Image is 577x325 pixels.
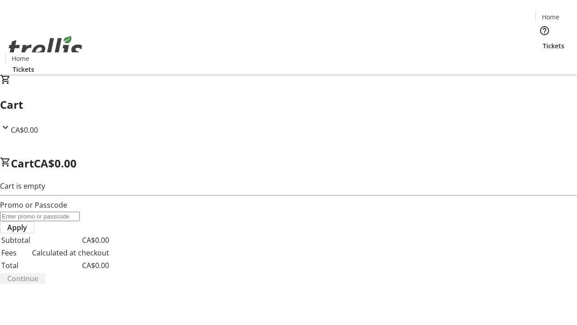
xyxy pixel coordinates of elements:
[7,222,27,233] span: Apply
[5,26,86,71] img: Orient E2E Organization 8nBUyTNnwE's Logo
[5,65,41,74] a: Tickets
[1,234,31,246] td: Subtotal
[32,234,110,246] td: CA$0.00
[34,156,77,171] span: CA$0.00
[536,12,565,22] a: Home
[13,65,34,74] span: Tickets
[32,260,110,271] td: CA$0.00
[536,41,572,51] a: Tickets
[1,260,31,271] td: Total
[542,12,559,22] span: Home
[543,41,564,51] span: Tickets
[32,247,110,259] td: Calculated at checkout
[12,54,29,63] span: Home
[11,125,38,135] span: CA$0.00
[6,54,35,63] a: Home
[536,51,554,69] button: Cart
[536,22,554,40] button: Help
[1,247,31,259] td: Fees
